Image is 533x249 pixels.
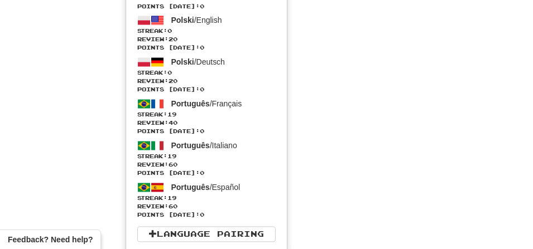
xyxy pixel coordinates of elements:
span: Points [DATE]: 0 [137,44,276,52]
a: Português/EspañolStreak:19 Review:60Points [DATE]:0 [126,179,287,221]
a: Language Pairing [137,227,276,242]
span: / Deutsch [171,58,225,67]
span: / English [171,16,222,25]
span: Review: 20 [137,36,276,44]
span: / Italiano [171,141,237,150]
span: Streak: [137,194,276,203]
span: 0 [167,28,172,35]
a: Polski/DeutschStreak:0 Review:20Points [DATE]:0 [126,54,287,96]
span: 0 [167,70,172,76]
span: / Français [171,100,242,109]
span: Polski [171,16,194,25]
span: Português [171,183,210,192]
span: Streak: [137,69,276,77]
span: Streak: [137,153,276,161]
span: Polski [171,58,194,67]
span: 19 [167,153,176,160]
span: Review: 60 [137,161,276,169]
span: Points [DATE]: 0 [137,128,276,136]
a: Polski/EnglishStreak:0 Review:20Points [DATE]:0 [126,12,287,54]
a: Português/FrançaisStreak:19 Review:40Points [DATE]:0 [126,96,287,138]
span: Review: 40 [137,119,276,128]
span: Português [171,141,210,150]
span: / Español [171,183,241,192]
span: Points [DATE]: 0 [137,211,276,219]
span: 19 [167,195,176,202]
span: Português [171,100,210,109]
span: Points [DATE]: 0 [137,2,276,11]
span: Review: 60 [137,203,276,211]
span: Points [DATE]: 0 [137,169,276,178]
span: Review: 20 [137,77,276,86]
a: Português/ItalianoStreak:19 Review:60Points [DATE]:0 [126,138,287,179]
span: Open feedback widget [8,234,93,245]
span: Streak: [137,111,276,119]
span: 19 [167,111,176,118]
span: Points [DATE]: 0 [137,86,276,94]
span: Streak: [137,27,276,36]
